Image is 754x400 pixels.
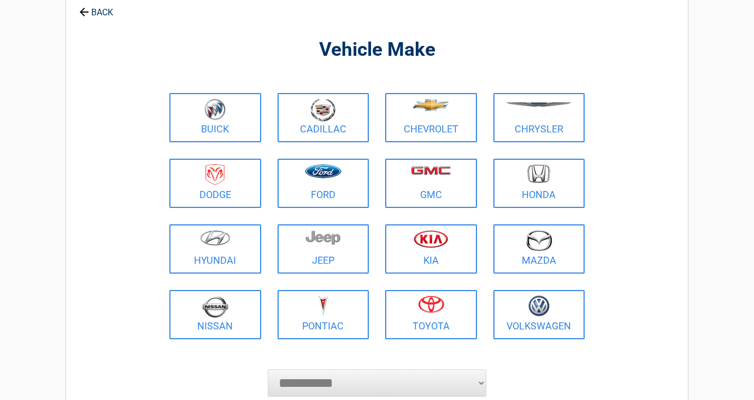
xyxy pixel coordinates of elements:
[385,159,477,208] a: GMC
[169,224,261,274] a: Hyundai
[169,93,261,142] a: Buick
[493,159,585,208] a: Honda
[528,295,550,317] img: volkswagen
[204,98,226,120] img: buick
[200,230,231,246] img: hyundai
[525,230,552,251] img: mazda
[414,230,448,248] img: kia
[205,164,225,185] img: dodge
[385,224,477,274] a: Kia
[493,93,585,142] a: Chrysler
[505,102,572,107] img: chrysler
[278,290,369,339] a: Pontiac
[418,295,444,313] img: toyota
[305,164,341,178] img: ford
[527,164,550,183] img: honda
[278,224,369,274] a: Jeep
[278,93,369,142] a: Cadillac
[317,295,328,316] img: pontiac
[202,295,228,318] img: nissan
[167,37,587,63] h2: Vehicle Make
[169,290,261,339] a: Nissan
[278,159,369,208] a: Ford
[493,290,585,339] a: Volkswagen
[305,230,340,245] img: jeep
[493,224,585,274] a: Mazda
[385,93,477,142] a: Chevrolet
[413,99,449,111] img: chevrolet
[169,159,261,208] a: Dodge
[411,166,451,175] img: gmc
[310,98,335,121] img: cadillac
[385,290,477,339] a: Toyota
